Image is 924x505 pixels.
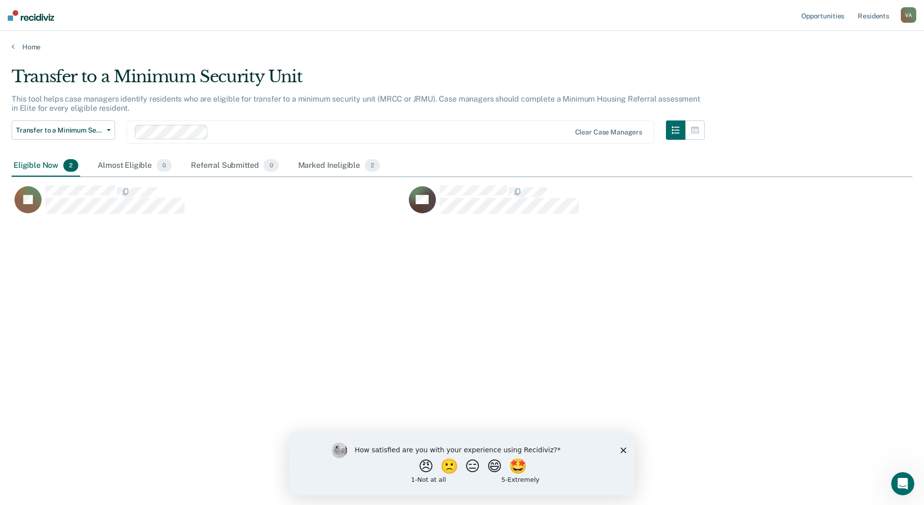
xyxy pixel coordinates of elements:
[12,67,705,94] div: Transfer to a Minimum Security Unit
[12,94,700,113] p: This tool helps case managers identify residents who are eligible for transfer to a minimum secur...
[12,43,912,51] a: Home
[406,185,800,223] div: CaseloadOpportunityCell-58901
[12,185,406,223] div: CaseloadOpportunityCell-82057
[8,10,54,21] img: Recidiviz
[575,128,642,136] div: Clear case managers
[189,155,280,177] div: Referral Submitted0
[12,155,80,177] div: Eligible Now2
[12,120,115,140] button: Transfer to a Minimum Security Unit
[16,126,103,134] span: Transfer to a Minimum Security Unit
[891,472,914,495] iframe: Intercom live chat
[296,155,382,177] div: Marked Ineligible2
[96,155,173,177] div: Almost Eligible0
[263,159,278,172] span: 0
[289,433,635,495] iframe: Survey by Kim from Recidiviz
[901,7,916,23] div: V A
[901,7,916,23] button: VA
[157,159,172,172] span: 0
[365,159,380,172] span: 2
[63,159,78,172] span: 2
